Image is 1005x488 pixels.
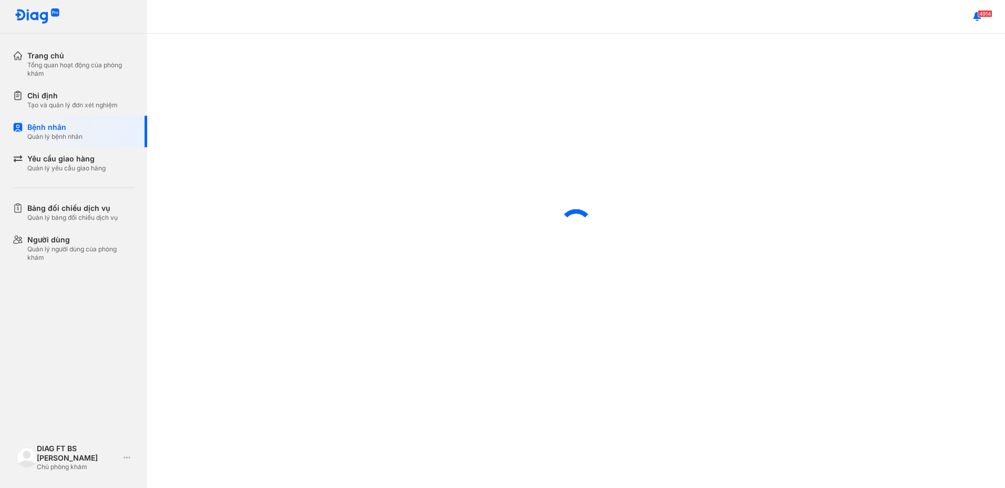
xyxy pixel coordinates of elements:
div: Trang chủ [27,50,135,61]
div: Quản lý người dùng của phòng khám [27,245,135,262]
div: Quản lý bảng đối chiếu dịch vụ [27,213,118,222]
div: Chỉ định [27,90,118,101]
span: 4914 [978,10,992,17]
div: DIAG FT BS [PERSON_NAME] [37,444,119,463]
div: Quản lý yêu cầu giao hàng [27,164,106,172]
div: Bệnh nhân [27,122,83,133]
div: Yêu cầu giao hàng [27,154,106,164]
div: Chủ phòng khám [37,463,119,471]
div: Người dùng [27,235,135,245]
img: logo [17,448,37,467]
img: logo [15,8,60,25]
div: Bảng đối chiếu dịch vụ [27,203,118,213]
div: Quản lý bệnh nhân [27,133,83,141]
div: Tổng quan hoạt động của phòng khám [27,61,135,78]
div: Tạo và quản lý đơn xét nghiệm [27,101,118,109]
